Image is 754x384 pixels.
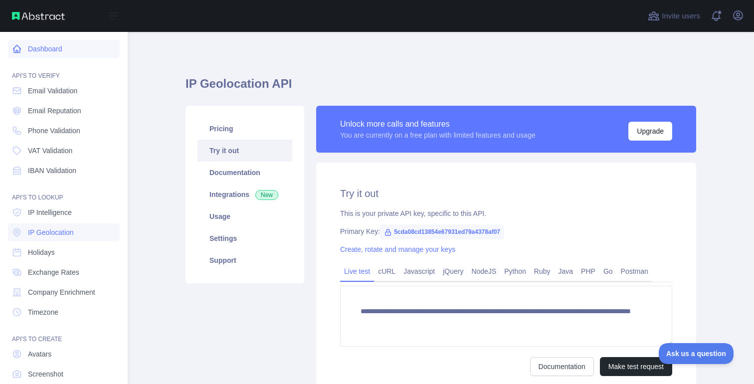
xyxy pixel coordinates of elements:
[12,12,65,20] img: Abstract API
[380,224,504,239] span: 5cda08cd13854e67931ed79a4378af07
[555,263,577,279] a: Java
[8,40,120,58] a: Dashboard
[340,226,672,236] div: Primary Key:
[197,227,292,249] a: Settings
[28,207,72,217] span: IP Intelligence
[28,227,74,237] span: IP Geolocation
[662,10,700,22] span: Invite users
[340,187,672,200] h2: Try it out
[8,303,120,321] a: Timezone
[255,190,278,200] span: New
[8,243,120,261] a: Holidays
[28,106,81,116] span: Email Reputation
[8,102,120,120] a: Email Reputation
[8,323,120,343] div: API'S TO CREATE
[28,287,95,297] span: Company Enrichment
[28,166,76,176] span: IBAN Validation
[600,357,672,376] button: Make test request
[28,86,77,96] span: Email Validation
[197,118,292,140] a: Pricing
[197,249,292,271] a: Support
[340,263,374,279] a: Live test
[8,60,120,80] div: API'S TO VERIFY
[340,118,536,130] div: Unlock more calls and features
[8,345,120,363] a: Avatars
[28,369,63,379] span: Screenshot
[8,142,120,160] a: VAT Validation
[599,263,617,279] a: Go
[28,267,79,277] span: Exchange Rates
[186,76,696,100] h1: IP Geolocation API
[500,263,530,279] a: Python
[467,263,500,279] a: NodeJS
[8,365,120,383] a: Screenshot
[8,122,120,140] a: Phone Validation
[617,263,652,279] a: Postman
[28,349,51,359] span: Avatars
[439,263,467,279] a: jQuery
[340,130,536,140] div: You are currently on a free plan with limited features and usage
[340,245,455,253] a: Create, rotate and manage your keys
[8,283,120,301] a: Company Enrichment
[530,357,594,376] a: Documentation
[8,82,120,100] a: Email Validation
[628,122,672,141] button: Upgrade
[8,162,120,180] a: IBAN Validation
[577,263,599,279] a: PHP
[399,263,439,279] a: Javascript
[28,307,58,317] span: Timezone
[8,182,120,201] div: API'S TO LOOKUP
[8,263,120,281] a: Exchange Rates
[28,126,80,136] span: Phone Validation
[340,208,672,218] div: This is your private API key, specific to this API.
[530,263,555,279] a: Ruby
[646,8,702,24] button: Invite users
[8,223,120,241] a: IP Geolocation
[28,146,72,156] span: VAT Validation
[28,247,55,257] span: Holidays
[197,140,292,162] a: Try it out
[659,343,734,364] iframe: Toggle Customer Support
[374,263,399,279] a: cURL
[197,184,292,205] a: Integrations New
[197,205,292,227] a: Usage
[197,162,292,184] a: Documentation
[8,203,120,221] a: IP Intelligence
